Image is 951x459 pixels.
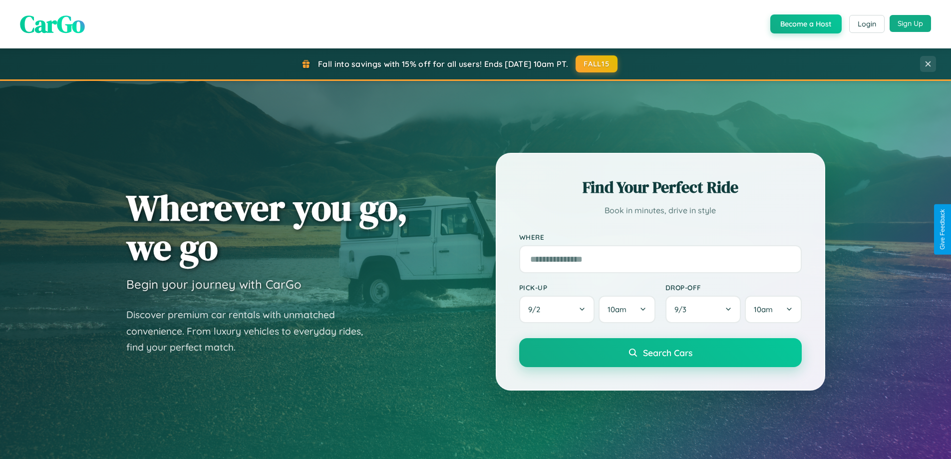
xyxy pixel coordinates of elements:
label: Drop-off [665,283,802,292]
button: Become a Host [770,14,842,33]
h1: Wherever you go, we go [126,188,408,267]
span: CarGo [20,7,85,40]
span: Fall into savings with 15% off for all users! Ends [DATE] 10am PT. [318,59,568,69]
button: 9/2 [519,296,595,323]
label: Where [519,233,802,241]
button: Sign Up [890,15,931,32]
button: 10am [745,296,801,323]
button: Login [849,15,885,33]
span: 9 / 3 [674,305,691,314]
h3: Begin your journey with CarGo [126,277,302,292]
label: Pick-up [519,283,655,292]
button: 9/3 [665,296,741,323]
button: 10am [599,296,655,323]
h2: Find Your Perfect Ride [519,176,802,198]
button: Search Cars [519,338,802,367]
p: Book in minutes, drive in style [519,203,802,218]
span: 9 / 2 [528,305,545,314]
p: Discover premium car rentals with unmatched convenience. From luxury vehicles to everyday rides, ... [126,307,376,356]
span: Search Cars [643,347,692,358]
div: Give Feedback [939,209,946,250]
span: 10am [754,305,773,314]
button: FALL15 [576,55,618,72]
span: 10am [608,305,627,314]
